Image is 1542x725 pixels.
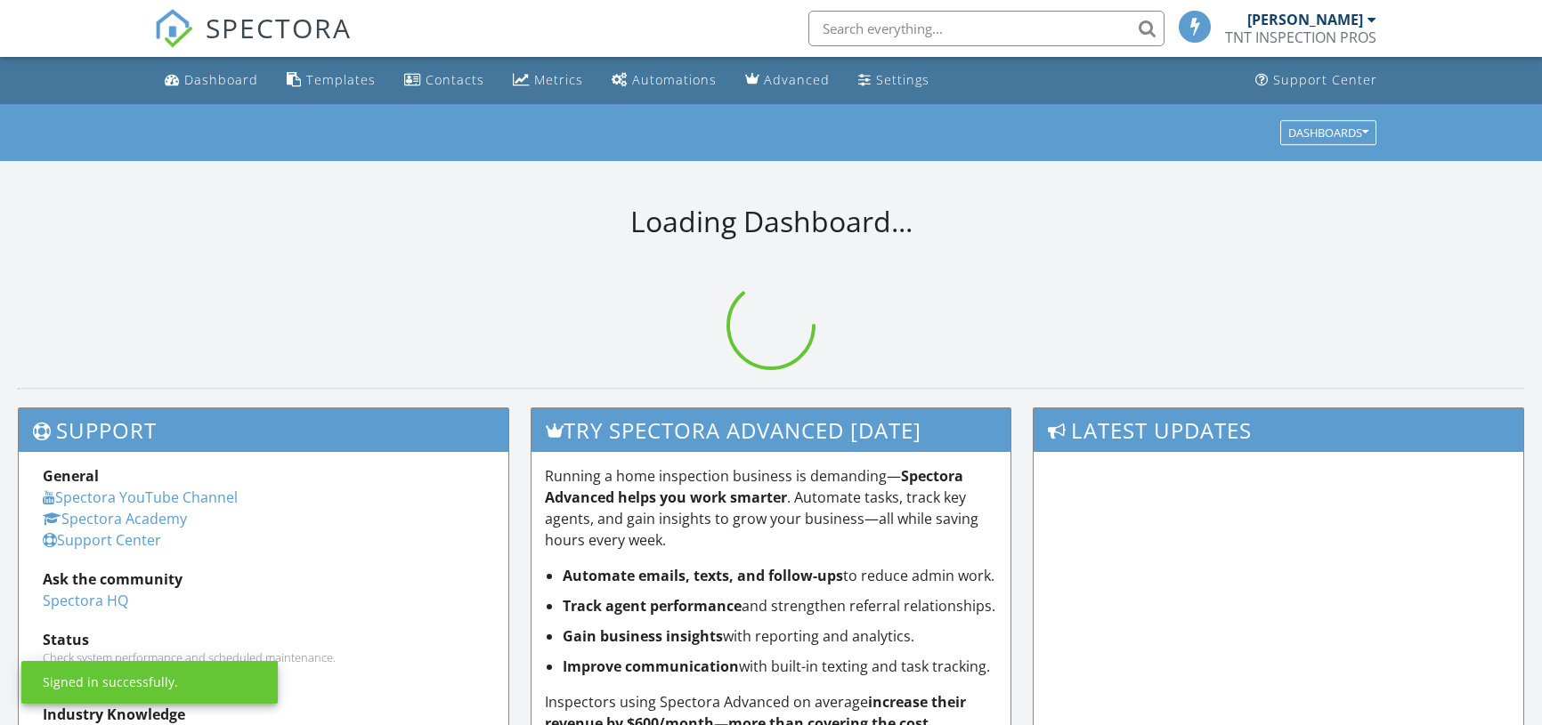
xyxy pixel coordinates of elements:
[1248,64,1384,97] a: Support Center
[563,656,997,677] li: with built-in texting and task tracking.
[534,71,583,88] div: Metrics
[563,625,997,647] li: with reporting and analytics.
[605,64,724,97] a: Automations (Basic)
[158,64,265,97] a: Dashboard
[426,71,484,88] div: Contacts
[184,71,258,88] div: Dashboard
[808,11,1165,46] input: Search everything...
[280,64,383,97] a: Templates
[563,626,723,646] strong: Gain business insights
[19,408,508,452] h3: Support
[306,71,376,88] div: Templates
[43,704,484,725] div: Industry Knowledge
[43,673,178,691] div: Signed in successfully.
[43,466,99,486] strong: General
[1273,71,1377,88] div: Support Center
[154,24,352,61] a: SPECTORA
[764,71,830,88] div: Advanced
[43,591,128,610] a: Spectora HQ
[43,530,161,550] a: Support Center
[506,64,590,97] a: Metrics
[563,596,742,616] strong: Track agent performance
[43,650,484,665] div: Check system performance and scheduled maintenance.
[206,9,352,46] span: SPECTORA
[632,71,717,88] div: Automations
[1288,126,1368,139] div: Dashboards
[851,64,937,97] a: Settings
[876,71,929,88] div: Settings
[563,657,739,676] strong: Improve communication
[545,465,997,551] p: Running a home inspection business is demanding— . Automate tasks, track key agents, and gain ins...
[738,64,837,97] a: Advanced
[1034,408,1523,452] h3: Latest Updates
[1247,11,1363,28] div: [PERSON_NAME]
[43,568,484,590] div: Ask the community
[154,9,193,48] img: The Best Home Inspection Software - Spectora
[43,509,187,528] a: Spectora Academy
[563,566,843,585] strong: Automate emails, texts, and follow-ups
[563,565,997,586] li: to reduce admin work.
[563,595,997,616] li: and strengthen referral relationships.
[545,466,963,507] strong: Spectora Advanced helps you work smarter
[1225,28,1376,46] div: TNT INSPECTION PROS
[43,487,238,507] a: Spectora YouTube Channel
[397,64,491,97] a: Contacts
[43,629,484,650] div: Status
[1280,120,1376,145] button: Dashboards
[532,408,1010,452] h3: Try spectora advanced [DATE]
